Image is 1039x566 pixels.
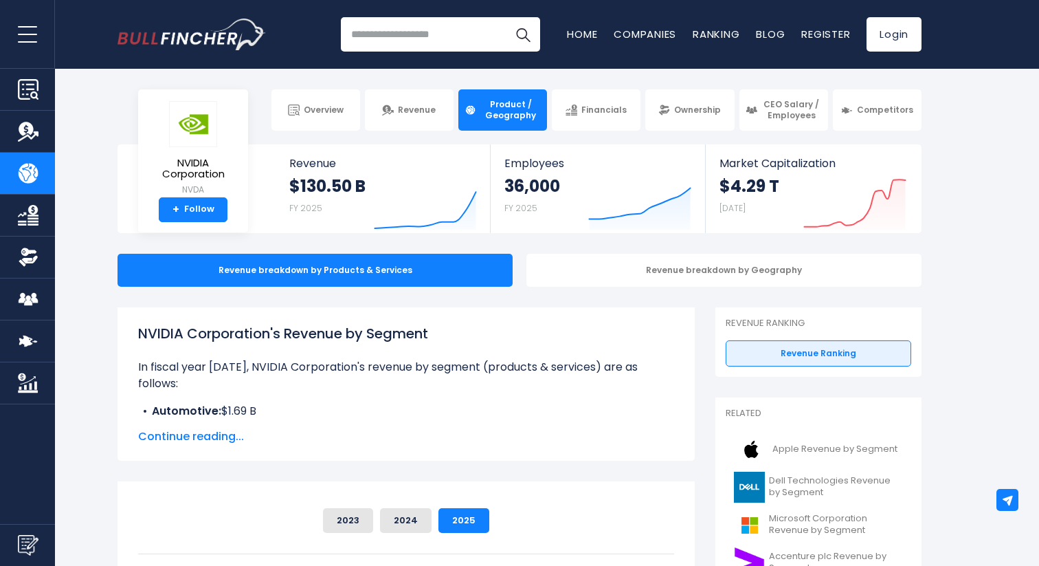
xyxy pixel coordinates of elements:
[706,144,920,233] a: Market Capitalization $4.29 T [DATE]
[769,513,903,536] span: Microsoft Corporation Revenue by Segment
[159,197,227,222] a: +Follow
[18,247,38,268] img: Ownership
[289,175,366,197] strong: $130.50 B
[674,105,721,116] span: Ownership
[380,508,432,533] button: 2024
[504,157,691,170] span: Employees
[567,27,597,41] a: Home
[148,100,238,197] a: NVIDIA Corporation NVDA
[726,431,911,468] a: Apple Revenue by Segment
[726,340,911,367] a: Revenue Ranking
[118,19,265,50] a: Go to homepage
[726,506,911,544] a: Microsoft Corporation Revenue by Segment
[833,89,921,131] a: Competitors
[801,27,850,41] a: Register
[726,468,911,506] a: Dell Technologies Revenue by Segment
[271,89,360,131] a: Overview
[761,99,822,120] span: CEO Salary / Employees
[756,27,785,41] a: Blog
[504,175,560,197] strong: 36,000
[398,105,436,116] span: Revenue
[769,475,903,499] span: Dell Technologies Revenue by Segment
[289,157,477,170] span: Revenue
[614,27,676,41] a: Companies
[726,318,911,329] p: Revenue Ranking
[276,144,491,233] a: Revenue $130.50 B FY 2025
[138,323,674,344] h1: NVIDIA Corporation's Revenue by Segment
[152,403,221,419] b: Automotive:
[149,157,237,180] span: NVIDIA Corporation
[438,508,489,533] button: 2025
[734,434,768,465] img: AAPL logo
[719,202,746,214] small: [DATE]
[734,510,765,541] img: MSFT logo
[458,89,547,131] a: Product / Geography
[365,89,454,131] a: Revenue
[138,403,674,420] li: $1.69 B
[172,204,179,216] strong: +
[491,144,704,233] a: Employees 36,000 FY 2025
[149,184,237,196] small: NVDA
[772,444,897,455] span: Apple Revenue by Segment
[552,89,640,131] a: Financials
[138,428,674,445] span: Continue reading...
[726,408,911,420] p: Related
[719,157,906,170] span: Market Capitalization
[719,175,779,197] strong: $4.29 T
[581,105,627,116] span: Financials
[645,89,734,131] a: Ownership
[118,19,266,50] img: Bullfincher logo
[867,17,921,52] a: Login
[857,105,913,116] span: Competitors
[480,99,541,120] span: Product / Geography
[304,105,344,116] span: Overview
[323,508,373,533] button: 2023
[138,359,674,392] p: In fiscal year [DATE], NVIDIA Corporation's revenue by segment (products & services) are as follows:
[506,17,540,52] button: Search
[504,202,537,214] small: FY 2025
[739,89,828,131] a: CEO Salary / Employees
[526,254,921,287] div: Revenue breakdown by Geography
[118,254,513,287] div: Revenue breakdown by Products & Services
[693,27,739,41] a: Ranking
[289,202,322,214] small: FY 2025
[734,472,765,503] img: DELL logo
